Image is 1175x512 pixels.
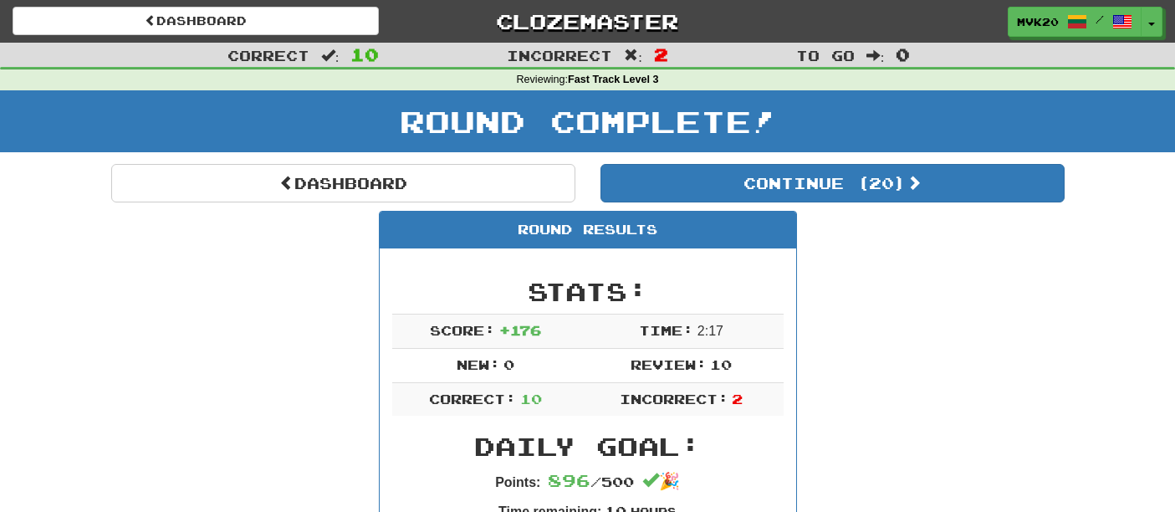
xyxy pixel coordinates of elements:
[896,44,910,64] span: 0
[111,164,575,202] a: Dashboard
[507,47,612,64] span: Incorrect
[654,44,668,64] span: 2
[6,105,1169,138] h1: Round Complete!
[457,356,500,372] span: New:
[380,212,796,248] div: Round Results
[429,391,516,407] span: Correct:
[13,7,379,35] a: Dashboard
[1017,14,1059,29] span: mvk20
[503,356,514,372] span: 0
[697,324,723,338] span: 2 : 17
[796,47,855,64] span: To go
[520,391,542,407] span: 10
[1008,7,1142,37] a: mvk20 /
[631,356,707,372] span: Review:
[430,322,495,338] span: Score:
[321,49,340,63] span: :
[642,472,680,490] span: 🎉
[350,44,379,64] span: 10
[624,49,642,63] span: :
[732,391,743,407] span: 2
[548,470,590,490] span: 896
[866,49,885,63] span: :
[620,391,728,407] span: Incorrect:
[499,322,541,338] span: + 176
[710,356,732,372] span: 10
[227,47,309,64] span: Correct
[548,474,634,489] span: / 500
[392,433,784,460] h2: Daily Goal:
[1096,13,1104,25] span: /
[392,278,784,305] h2: Stats:
[568,74,659,85] strong: Fast Track Level 3
[495,475,540,489] strong: Points:
[600,164,1065,202] button: Continue (20)
[404,7,770,36] a: Clozemaster
[639,322,693,338] span: Time:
